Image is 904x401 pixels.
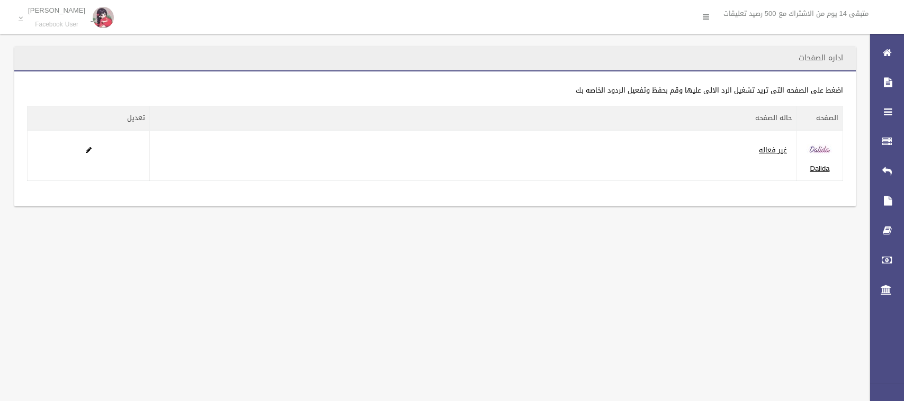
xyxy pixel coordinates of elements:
[27,84,843,97] div: اضغط على الصفحه التى تريد تشغيل الرد الالى عليها وقم بحفظ وتفعيل الردود الخاصه بك
[797,106,843,131] th: الصفحه
[807,143,833,157] a: Edit
[759,143,787,157] a: غير فعاله
[86,143,92,157] a: Edit
[810,162,830,175] a: Dalida
[28,106,150,131] th: تعديل
[28,6,85,14] p: [PERSON_NAME]
[807,136,833,162] img: 461194045_538869968557454_836154501338086040_n.jpg
[786,48,856,68] header: اداره الصفحات
[28,21,85,29] small: Facebook User
[150,106,797,131] th: حاله الصفحه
